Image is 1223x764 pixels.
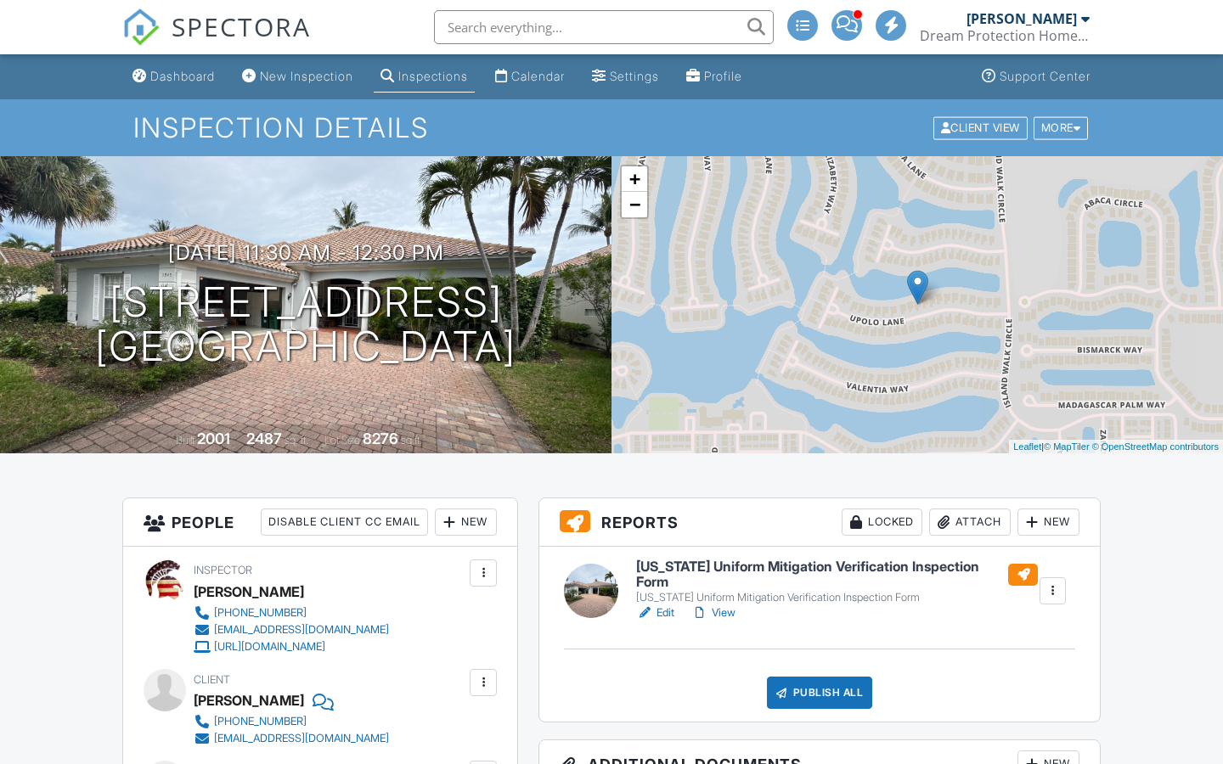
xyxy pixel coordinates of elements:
[435,508,497,536] div: New
[122,23,311,59] a: SPECTORA
[585,61,666,93] a: Settings
[194,604,389,621] a: [PHONE_NUMBER]
[133,113,1090,143] h1: Inspection Details
[933,116,1028,139] div: Client View
[150,69,215,83] div: Dashboard
[488,61,572,93] a: Calendar
[261,508,428,536] div: Disable Client CC Email
[622,166,647,192] a: Zoom in
[214,715,307,728] div: [PHONE_NUMBER]
[704,69,742,83] div: Profile
[194,713,389,730] a: [PHONE_NUMBER]
[636,591,1038,604] div: [US_STATE] Uniform Mitigation Verification Inspection Form
[1013,441,1041,452] a: Leaflet
[123,498,517,547] h3: People
[1017,508,1079,536] div: New
[929,508,1011,536] div: Attach
[126,61,222,93] a: Dashboard
[636,559,1038,604] a: [US_STATE] Uniform Mitigation Verification Inspection Form [US_STATE] Uniform Mitigation Verifica...
[363,430,398,447] div: 8276
[194,564,252,576] span: Inspector
[95,280,516,370] h1: [STREET_ADDRESS] [GEOGRAPHIC_DATA]
[285,434,308,447] span: sq. ft.
[194,621,389,638] a: [EMAIL_ADDRESS][DOMAIN_NAME]
[168,241,444,264] h3: [DATE] 11:30 am - 12:30 pm
[1034,116,1089,139] div: More
[194,638,389,655] a: [URL][DOMAIN_NAME]
[214,623,389,637] div: [EMAIL_ADDRESS][DOMAIN_NAME]
[214,640,325,654] div: [URL][DOMAIN_NAME]
[1044,441,1090,452] a: © MapTiler
[610,69,659,83] div: Settings
[197,430,230,447] div: 2001
[511,69,565,83] div: Calendar
[636,559,1038,589] h6: [US_STATE] Uniform Mitigation Verification Inspection Form
[622,192,647,217] a: Zoom out
[967,10,1077,27] div: [PERSON_NAME]
[194,579,304,604] div: [PERSON_NAME]
[194,673,230,686] span: Client
[194,688,304,713] div: [PERSON_NAME]
[235,61,360,93] a: New Inspection
[214,606,307,620] div: [PHONE_NUMBER]
[194,730,389,747] a: [EMAIL_ADDRESS][DOMAIN_NAME]
[767,677,873,709] div: Publish All
[842,508,922,536] div: Locked
[172,8,311,44] span: SPECTORA
[636,604,674,621] a: Edit
[176,434,194,447] span: Built
[679,61,749,93] a: Profile
[975,61,1097,93] a: Support Center
[539,498,1100,547] h3: Reports
[932,121,1032,133] a: Client View
[246,430,282,447] div: 2487
[434,10,774,44] input: Search everything...
[691,604,735,621] a: View
[1009,440,1223,454] div: |
[398,69,468,83] div: Inspections
[401,434,422,447] span: sq.ft.
[920,27,1090,44] div: Dream Protection Home Inspection LLC
[214,732,389,745] div: [EMAIL_ADDRESS][DOMAIN_NAME]
[1000,69,1091,83] div: Support Center
[1092,441,1219,452] a: © OpenStreetMap contributors
[122,8,160,46] img: The Best Home Inspection Software - Spectora
[374,61,475,93] a: Inspections
[324,434,360,447] span: Lot Size
[260,69,353,83] div: New Inspection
